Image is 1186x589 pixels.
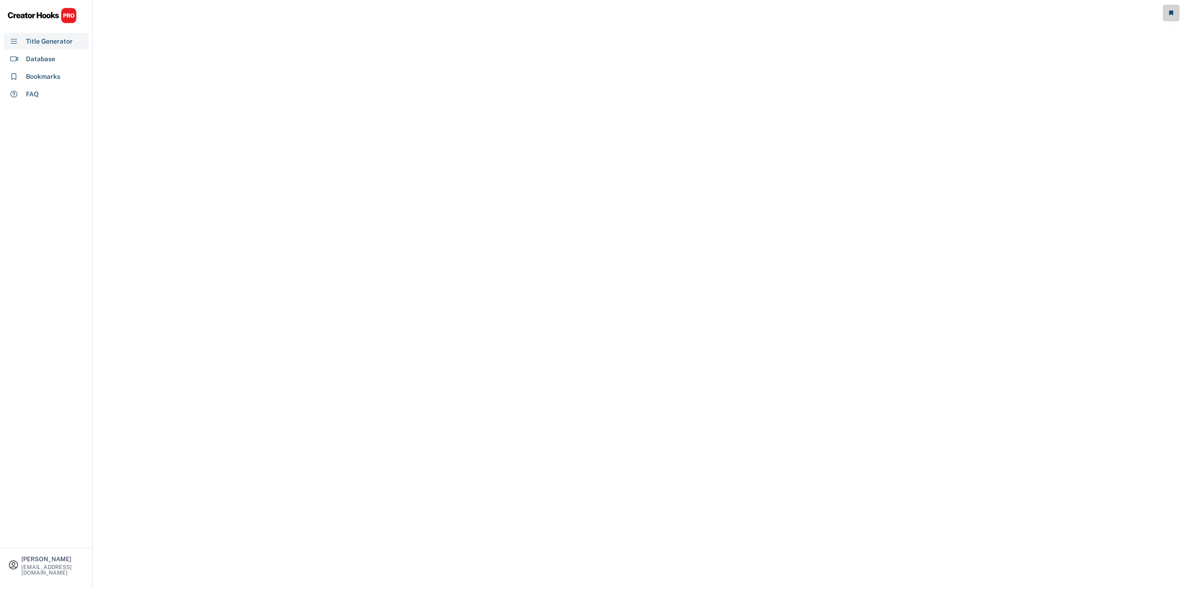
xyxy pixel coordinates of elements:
[26,72,60,82] div: Bookmarks
[26,37,73,46] div: Title Generator
[21,564,84,576] div: [EMAIL_ADDRESS][DOMAIN_NAME]
[21,556,84,562] div: [PERSON_NAME]
[7,7,77,24] img: CHPRO%20Logo.svg
[26,89,39,99] div: FAQ
[26,54,55,64] div: Database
